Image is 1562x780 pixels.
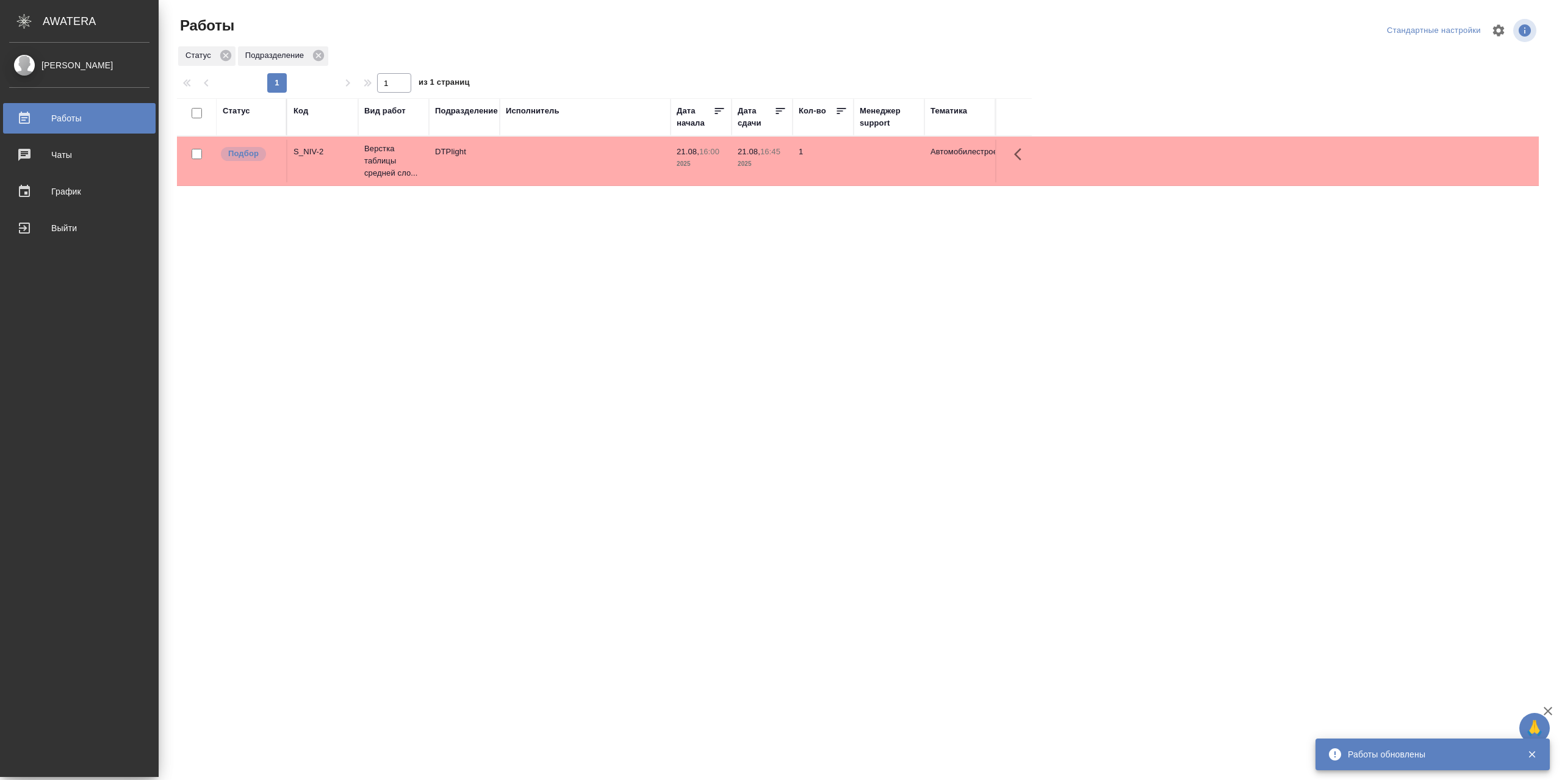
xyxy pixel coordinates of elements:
div: Менеджер support [860,105,918,129]
div: Исполнитель [506,105,560,117]
span: 🙏 [1524,715,1545,741]
div: График [9,182,149,201]
div: Тематика [930,105,967,117]
p: Статус [185,49,215,62]
div: Чаты [9,146,149,164]
p: 16:00 [699,147,719,156]
a: Выйти [3,213,156,243]
div: Дата сдачи [738,105,774,129]
div: Можно подбирать исполнителей [220,146,280,162]
p: 16:45 [760,147,780,156]
p: 2025 [677,158,725,170]
a: Чаты [3,140,156,170]
div: Статус [178,46,236,66]
div: Вид работ [364,105,406,117]
div: Статус [223,105,250,117]
div: Дата начала [677,105,713,129]
div: Выйти [9,219,149,237]
a: График [3,176,156,207]
button: Здесь прячутся важные кнопки [1007,140,1036,169]
div: split button [1384,21,1484,40]
p: Верстка таблицы средней сло... [364,143,423,179]
div: Кол-во [799,105,826,117]
div: AWATERA [43,9,159,34]
span: Настроить таблицу [1484,16,1513,45]
div: S_NIV-2 [293,146,352,158]
span: Посмотреть информацию [1513,19,1539,42]
p: 21.08, [677,147,699,156]
p: 2025 [738,158,786,170]
button: Закрыть [1519,749,1544,760]
div: Подразделение [435,105,498,117]
div: Работы обновлены [1348,748,1509,760]
div: Работы [9,109,149,127]
span: Работы [177,16,234,35]
a: Работы [3,103,156,134]
div: [PERSON_NAME] [9,59,149,72]
div: Подразделение [238,46,328,66]
button: 🙏 [1519,713,1550,743]
p: 21.08, [738,147,760,156]
div: Код [293,105,308,117]
td: 1 [793,140,854,182]
span: из 1 страниц [419,75,470,93]
p: Автомобилестроение [930,146,989,158]
p: Подбор [228,148,259,160]
td: DTPlight [429,140,500,182]
p: Подразделение [245,49,308,62]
